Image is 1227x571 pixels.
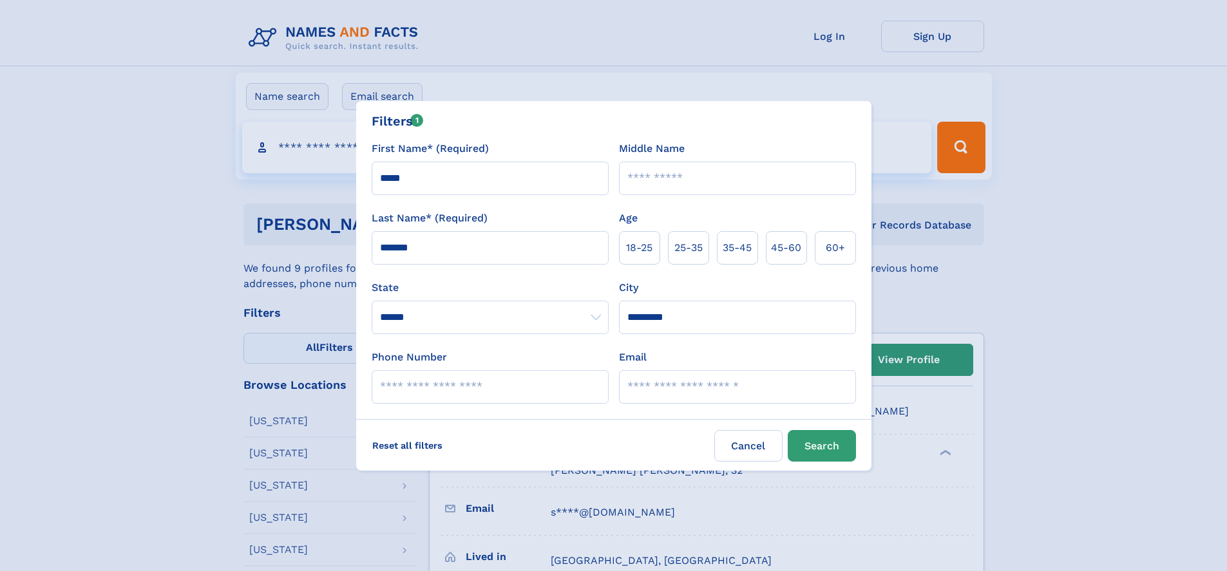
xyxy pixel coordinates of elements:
div: Filters [372,111,424,131]
span: 45‑60 [771,240,801,256]
label: First Name* (Required) [372,141,489,156]
span: 60+ [826,240,845,256]
span: 35‑45 [723,240,752,256]
label: Last Name* (Required) [372,211,488,226]
label: State [372,280,609,295]
label: Email [619,350,647,365]
label: Cancel [714,430,783,462]
label: Middle Name [619,141,685,156]
label: Age [619,211,638,226]
span: 18‑25 [626,240,652,256]
label: Phone Number [372,350,447,365]
span: 25‑35 [674,240,703,256]
label: City [619,280,638,295]
label: Reset all filters [364,430,451,461]
button: Search [788,430,856,462]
